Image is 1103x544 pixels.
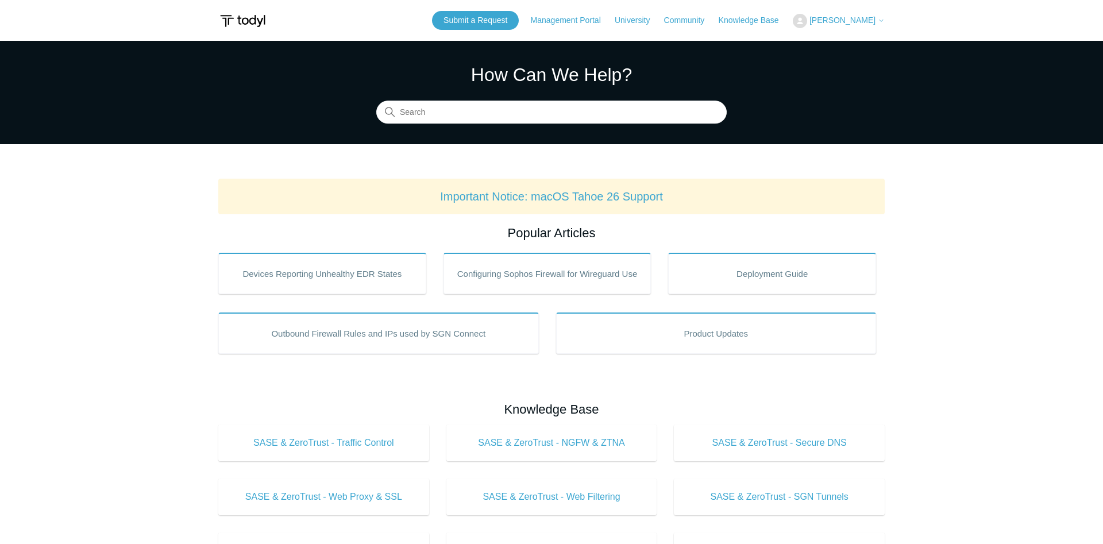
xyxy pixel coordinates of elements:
a: Submit a Request [432,11,519,30]
a: Important Notice: macOS Tahoe 26 Support [440,190,663,203]
a: SASE & ZeroTrust - SGN Tunnels [674,479,885,515]
span: SASE & ZeroTrust - NGFW & ZTNA [464,436,640,450]
span: [PERSON_NAME] [809,16,876,25]
a: Deployment Guide [668,253,876,294]
span: SASE & ZeroTrust - Web Filtering [464,490,640,504]
a: Management Portal [531,14,612,26]
a: Devices Reporting Unhealthy EDR States [218,253,426,294]
h2: Popular Articles [218,223,885,242]
a: SASE & ZeroTrust - Web Filtering [446,479,657,515]
a: SASE & ZeroTrust - Web Proxy & SSL [218,479,429,515]
input: Search [376,101,727,124]
span: SASE & ZeroTrust - SGN Tunnels [691,490,867,504]
a: SASE & ZeroTrust - Secure DNS [674,425,885,461]
h1: How Can We Help? [376,61,727,88]
a: Configuring Sophos Firewall for Wireguard Use [443,253,651,294]
span: SASE & ZeroTrust - Web Proxy & SSL [236,490,412,504]
h2: Knowledge Base [218,400,885,419]
a: Knowledge Base [719,14,790,26]
a: Outbound Firewall Rules and IPs used by SGN Connect [218,312,539,354]
button: [PERSON_NAME] [793,14,885,28]
a: Product Updates [556,312,877,354]
span: SASE & ZeroTrust - Traffic Control [236,436,412,450]
span: SASE & ZeroTrust - Secure DNS [691,436,867,450]
a: Community [664,14,716,26]
img: Todyl Support Center Help Center home page [218,10,267,32]
a: University [615,14,661,26]
a: SASE & ZeroTrust - NGFW & ZTNA [446,425,657,461]
a: SASE & ZeroTrust - Traffic Control [218,425,429,461]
